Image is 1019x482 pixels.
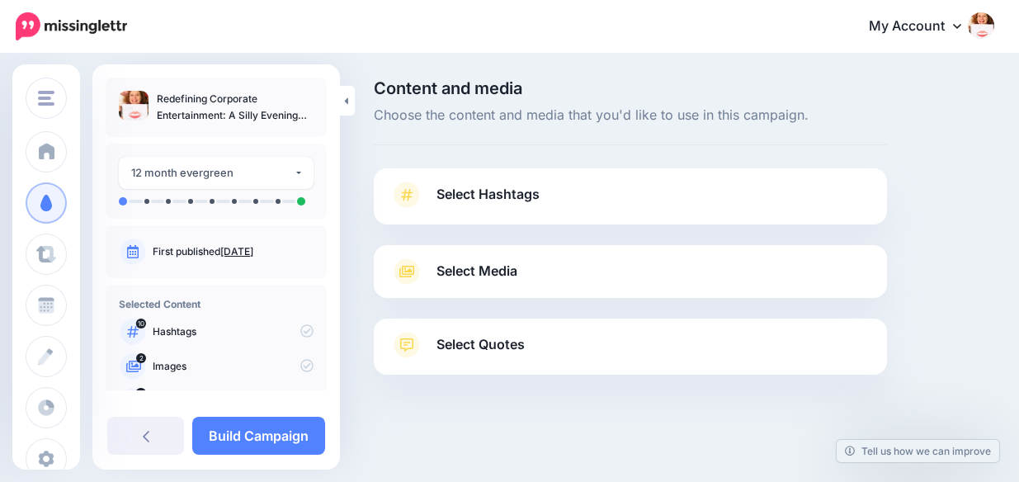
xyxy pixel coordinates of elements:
img: menu.png [38,91,54,106]
span: Select Hashtags [436,183,540,206]
button: 12 month evergreen [119,157,314,189]
h4: Selected Content [119,298,314,310]
span: Select Quotes [436,333,525,356]
span: 2 [136,353,146,363]
a: Tell us how we can improve [837,440,999,462]
span: 10 [136,319,146,328]
p: Hashtags [153,324,314,339]
span: Select Media [436,260,517,282]
a: Select Hashtags [390,182,870,224]
a: My Account [852,7,994,47]
a: Select Quotes [390,332,870,375]
p: First published [153,244,314,259]
a: [DATE] [220,245,253,258]
p: Images [153,359,314,374]
span: Choose the content and media that you'd like to use in this campaign. [374,105,887,126]
span: Content and media [374,80,887,97]
img: ffc270489d4845c6e4c7856332f3f290_thumb.jpg [119,91,149,120]
span: 14 [136,388,147,398]
div: 12 month evergreen [131,163,294,182]
img: Missinglettr [16,12,127,40]
p: Redefining Corporate Entertainment: A Silly Evening for “Serious” Engineers [157,91,314,124]
a: Select Media [390,258,870,285]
